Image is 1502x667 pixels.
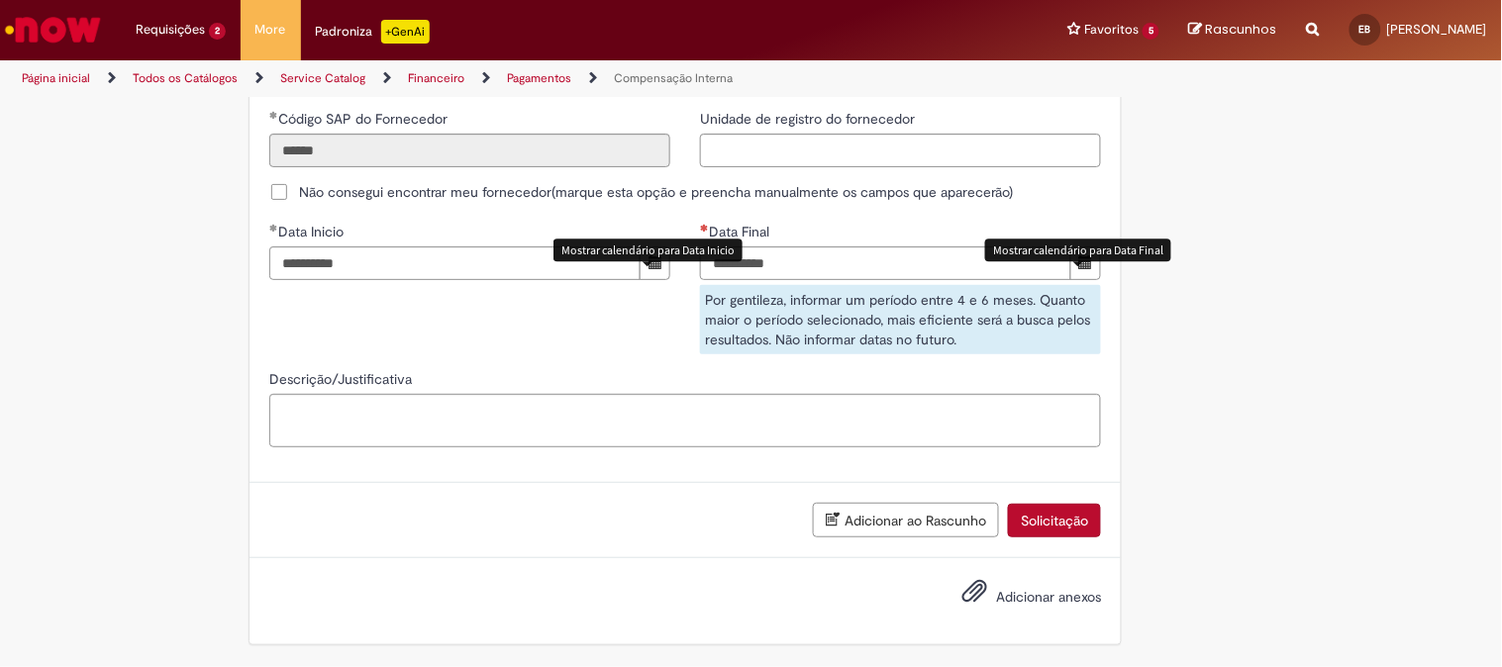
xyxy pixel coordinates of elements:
span: Não consegui encontrar meu fornecedor(marque esta opção e preencha manualmente os campos que apar... [299,182,1013,202]
span: Favoritos [1084,20,1139,40]
span: More [255,20,286,40]
a: Pagamentos [507,70,571,86]
span: Obrigatório Preenchido [269,111,278,119]
span: Data Inicio [278,223,348,240]
input: Data Final [700,246,1071,280]
a: Todos os Catálogos [133,70,238,86]
span: 2 [209,23,226,40]
span: Unidade de registro do fornecedor [700,110,919,128]
span: Obrigatório Preenchido [269,224,278,232]
textarea: Descrição/Justificativa [269,394,1101,447]
img: ServiceNow [2,10,104,49]
div: Padroniza [316,20,430,44]
button: Solicitação [1008,504,1101,537]
button: Adicionar ao Rascunho [813,503,999,537]
span: Descrição/Justificativa [269,370,416,388]
p: +GenAi [381,20,430,44]
a: Service Catalog [280,70,365,86]
span: EB [1359,23,1371,36]
a: Compensação Interna [614,70,733,86]
input: Código SAP do Fornecedor [269,134,670,167]
span: Data Final [709,223,773,240]
ul: Trilhas de página [15,60,986,97]
div: Mostrar calendário para Data Final [985,238,1171,261]
span: Requisições [136,20,205,40]
a: Rascunhos [1189,21,1277,40]
span: 5 [1143,23,1159,40]
input: Data Inicio 04 March 2025 Tuesday [269,246,641,280]
span: Adicionar anexos [996,589,1101,607]
span: Somente leitura - Código SAP do Fornecedor [278,110,451,128]
input: Unidade de registro do fornecedor [700,134,1101,167]
div: Por gentileza, informar um período entre 4 e 6 meses. Quanto maior o período selecionado, mais ef... [700,285,1101,354]
span: Rascunhos [1206,20,1277,39]
div: Mostrar calendário para Data Inicio [553,238,743,261]
span: Necessários [700,224,709,232]
a: Financeiro [408,70,464,86]
a: Página inicial [22,70,90,86]
button: Adicionar anexos [956,573,992,619]
label: Somente leitura - Código SAP do Fornecedor [269,109,451,129]
span: [PERSON_NAME] [1387,21,1487,38]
